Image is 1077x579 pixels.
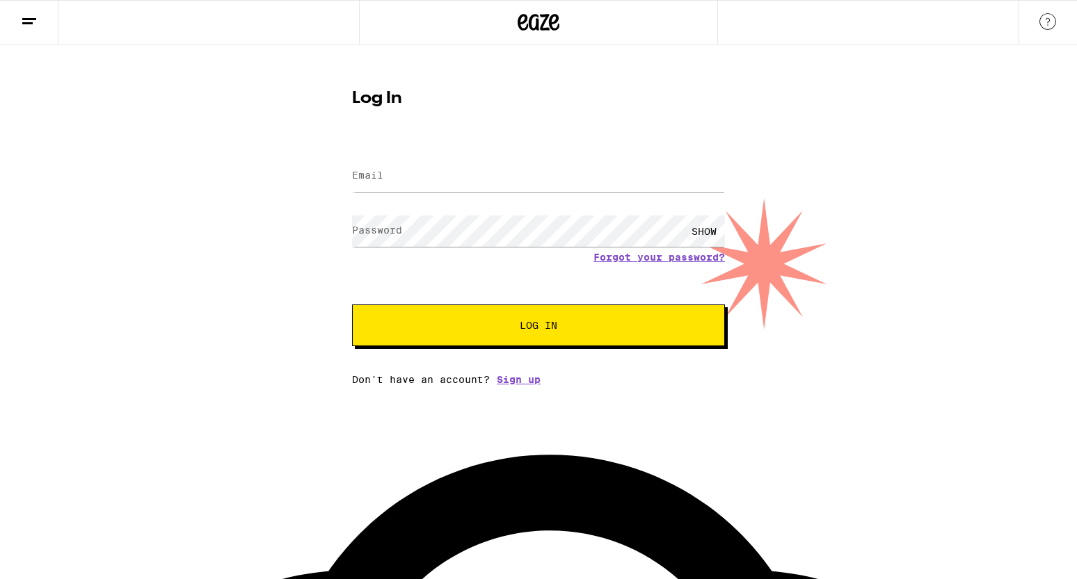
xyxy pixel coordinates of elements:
div: Don't have an account? [352,374,725,385]
label: Password [352,225,402,236]
button: Log In [352,304,725,346]
input: Email [352,161,725,192]
div: SHOW [683,215,725,247]
a: Forgot your password? [593,252,725,263]
a: Sign up [497,374,541,385]
h1: Log In [352,90,725,107]
label: Email [352,170,383,181]
span: Hi. Need any help? [15,10,107,21]
span: Log In [520,320,557,330]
